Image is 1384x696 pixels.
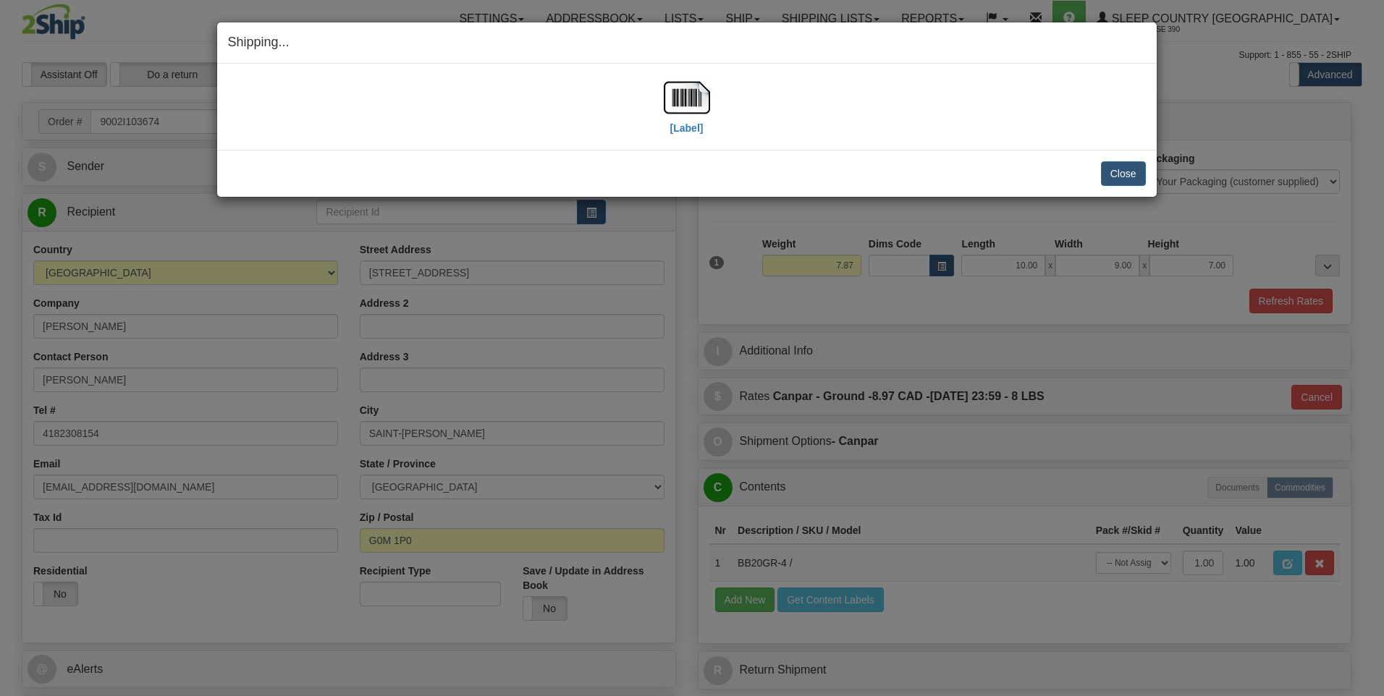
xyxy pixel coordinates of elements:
[228,35,290,49] span: Shipping...
[1351,274,1383,422] iframe: chat widget
[664,90,710,133] a: [Label]
[664,75,710,121] img: barcode.jpg
[1101,161,1146,186] button: Close
[670,121,704,135] label: [Label]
